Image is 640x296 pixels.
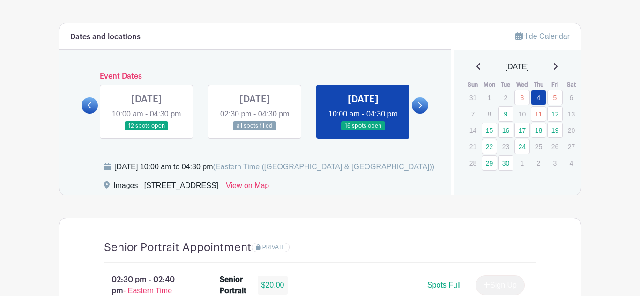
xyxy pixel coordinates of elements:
[114,161,434,173] div: [DATE] 10:00 am to 04:30 pm
[481,80,498,89] th: Mon
[98,72,412,81] h6: Event Dates
[515,32,570,40] a: Hide Calendar
[427,281,461,289] span: Spots Full
[482,90,497,105] p: 1
[564,107,579,121] p: 13
[498,123,513,138] a: 16
[498,80,514,89] th: Tue
[498,106,513,122] a: 9
[482,107,497,121] p: 8
[482,139,497,154] a: 22
[465,123,481,137] p: 14
[531,106,546,122] a: 11
[482,123,497,138] a: 15
[498,155,513,171] a: 30
[547,156,563,170] p: 3
[104,241,252,254] h4: Senior Portrait Appointment
[547,139,563,154] p: 26
[514,80,530,89] th: Wed
[213,163,434,171] span: (Eastern Time ([GEOGRAPHIC_DATA] & [GEOGRAPHIC_DATA]))
[514,107,530,121] p: 10
[531,123,546,138] a: 18
[547,106,563,122] a: 12
[465,107,481,121] p: 7
[547,123,563,138] a: 19
[530,80,547,89] th: Thu
[262,244,286,251] span: PRIVATE
[547,80,563,89] th: Fri
[547,90,563,105] a: 5
[465,80,481,89] th: Sun
[514,123,530,138] a: 17
[531,139,546,154] p: 25
[564,90,579,105] p: 6
[564,123,579,137] p: 20
[70,33,141,42] h6: Dates and locations
[531,90,546,105] a: 4
[514,156,530,170] p: 1
[514,90,530,105] a: 3
[482,155,497,171] a: 29
[564,156,579,170] p: 4
[498,90,513,105] p: 2
[258,276,288,295] div: $20.00
[465,139,481,154] p: 21
[506,61,529,72] span: [DATE]
[498,139,513,154] p: 23
[113,180,218,195] div: Images , [STREET_ADDRESS]
[465,156,481,170] p: 28
[514,139,530,154] a: 24
[226,180,269,195] a: View on Map
[465,90,481,105] p: 31
[563,80,580,89] th: Sat
[564,139,579,154] p: 27
[531,156,546,170] p: 2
